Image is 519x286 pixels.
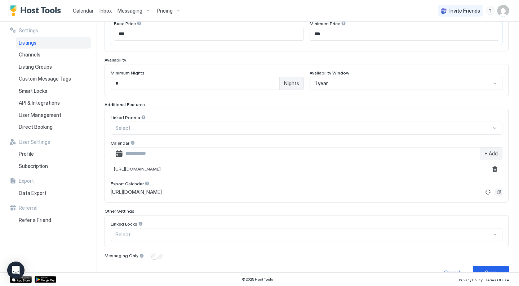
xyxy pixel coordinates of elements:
[105,208,134,214] span: Other Settings
[111,77,279,90] input: Input Field
[242,277,273,282] span: © 2025 Host Tools
[449,8,480,14] span: Invite Friends
[73,7,94,14] a: Calendar
[114,21,136,26] span: Base Price
[111,189,162,195] span: [URL][DOMAIN_NAME]
[16,97,91,109] a: API & Integrations
[486,6,494,15] div: menu
[10,276,32,283] a: App Store
[111,115,140,120] span: Linked Rooms
[99,7,112,14] a: Inbox
[16,109,91,121] a: User Management
[105,57,126,63] span: Availability
[484,188,492,196] button: Refresh
[310,70,349,76] span: Availability Window
[19,205,37,211] span: Referral
[19,76,71,82] span: Custom Message Tags
[19,217,51,223] span: Refer a Friend
[114,166,161,172] span: [URL][DOMAIN_NAME]
[16,121,91,133] a: Direct Booking
[111,221,137,227] span: Linked Locks
[19,51,40,58] span: Channels
[19,27,38,34] span: Settings
[444,269,460,276] div: Cancel
[284,80,299,87] span: Nights
[310,28,499,40] input: Input Field
[35,276,56,283] a: Google Play Store
[16,214,91,226] a: Refer a Friend
[111,189,481,195] a: [URL][DOMAIN_NAME]
[19,151,34,157] span: Profile
[16,61,91,73] a: Listing Groups
[19,190,46,196] span: Data Export
[111,140,129,146] span: Calendar
[114,28,303,40] input: Input Field
[123,147,480,160] input: Input Field
[19,163,48,169] span: Subscription
[117,8,142,14] span: Messaging
[495,189,502,196] button: Copy
[19,40,36,46] span: Listings
[16,85,91,97] a: Smart Locks
[19,88,47,94] span: Smart Locks
[19,64,52,70] span: Listing Groups
[16,37,91,49] a: Listings
[105,253,138,258] span: Messaging Only
[484,150,498,157] span: + Add
[485,276,509,283] a: Terms Of Use
[157,8,173,14] span: Pricing
[497,5,509,17] div: User profile
[459,278,483,282] span: Privacy Policy
[434,266,470,279] button: Cancel
[19,178,34,184] span: Export
[459,276,483,283] a: Privacy Policy
[111,181,144,186] span: Export Calendar
[19,124,53,130] span: Direct Booking
[19,112,61,118] span: User Management
[19,139,50,145] span: User Settings
[105,102,145,107] span: Additional Features
[73,8,94,14] span: Calendar
[19,100,60,106] span: API & Integrations
[7,262,25,279] div: Open Intercom Messenger
[491,165,499,173] button: Remove
[16,160,91,172] a: Subscription
[99,8,112,14] span: Inbox
[315,80,328,87] span: 1 year
[485,269,497,276] div: Save
[16,49,91,61] a: Channels
[16,148,91,160] a: Profile
[111,70,145,76] span: Minimum Nights
[10,5,64,16] a: Host Tools Logo
[16,187,91,199] a: Data Export
[473,266,509,279] button: Save
[485,278,509,282] span: Terms Of Use
[16,73,91,85] a: Custom Message Tags
[310,21,340,26] span: Minimum Price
